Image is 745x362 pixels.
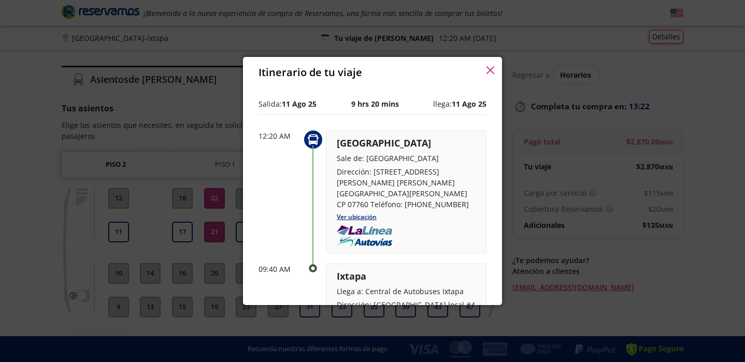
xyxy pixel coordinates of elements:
p: Salida: [259,98,317,109]
img: uploads_2F1614736493101-lrc074r4ha-fd05130f9173fefc76d4804dc3e1a941_2Fautovias-la-linea.png [337,225,392,248]
p: 9 hrs 20 mins [351,98,399,109]
p: Dirección: [STREET_ADDRESS][PERSON_NAME] [PERSON_NAME][GEOGRAPHIC_DATA][PERSON_NAME] CP 07760 Tel... [337,166,476,210]
p: Ixtapa [337,269,476,283]
b: 11 Ago 25 [452,99,486,109]
p: 12:20 AM [259,131,300,141]
p: Itinerario de tu viaje [259,65,362,80]
a: Ver ubicación [337,212,377,221]
p: 09:40 AM [259,264,300,274]
p: Dirección: [GEOGRAPHIC_DATA] local #4 (esquina [GEOGRAPHIC_DATA][PERSON_NAME]), Col. Ixtapa CP 40882 [337,299,476,332]
p: Sale de: [GEOGRAPHIC_DATA] [337,153,476,164]
p: Llega a: Central de Autobuses Ixtapa [337,286,476,297]
p: [GEOGRAPHIC_DATA] [337,136,476,150]
b: 11 Ago 25 [282,99,317,109]
p: llega: [433,98,486,109]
